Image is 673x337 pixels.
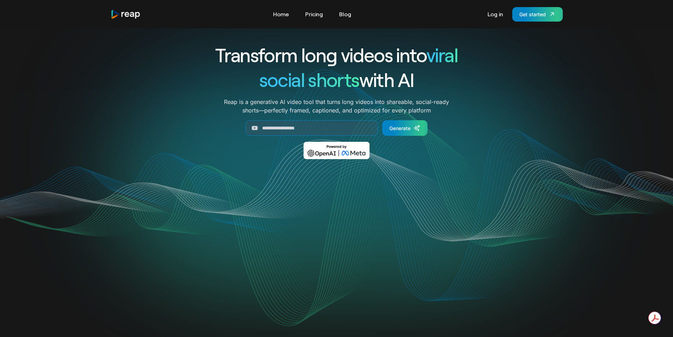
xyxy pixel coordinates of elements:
a: home [111,10,141,19]
a: Generate [382,120,427,136]
span: viral [426,43,458,66]
a: Blog [336,8,355,20]
form: Generate Form [190,120,484,136]
p: Reap is a generative AI video tool that turns long videos into shareable, social-ready shorts—per... [224,98,449,115]
h1: with AI [190,67,484,92]
a: Get started [512,7,563,22]
div: Generate [389,124,411,132]
span: social shorts [259,68,359,91]
div: Get started [519,11,546,18]
a: Home [270,8,293,20]
a: Pricing [302,8,326,20]
h1: Transform long videos into [190,42,484,67]
video: Your browser does not support the video tag. [194,169,479,312]
a: Log in [484,8,507,20]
